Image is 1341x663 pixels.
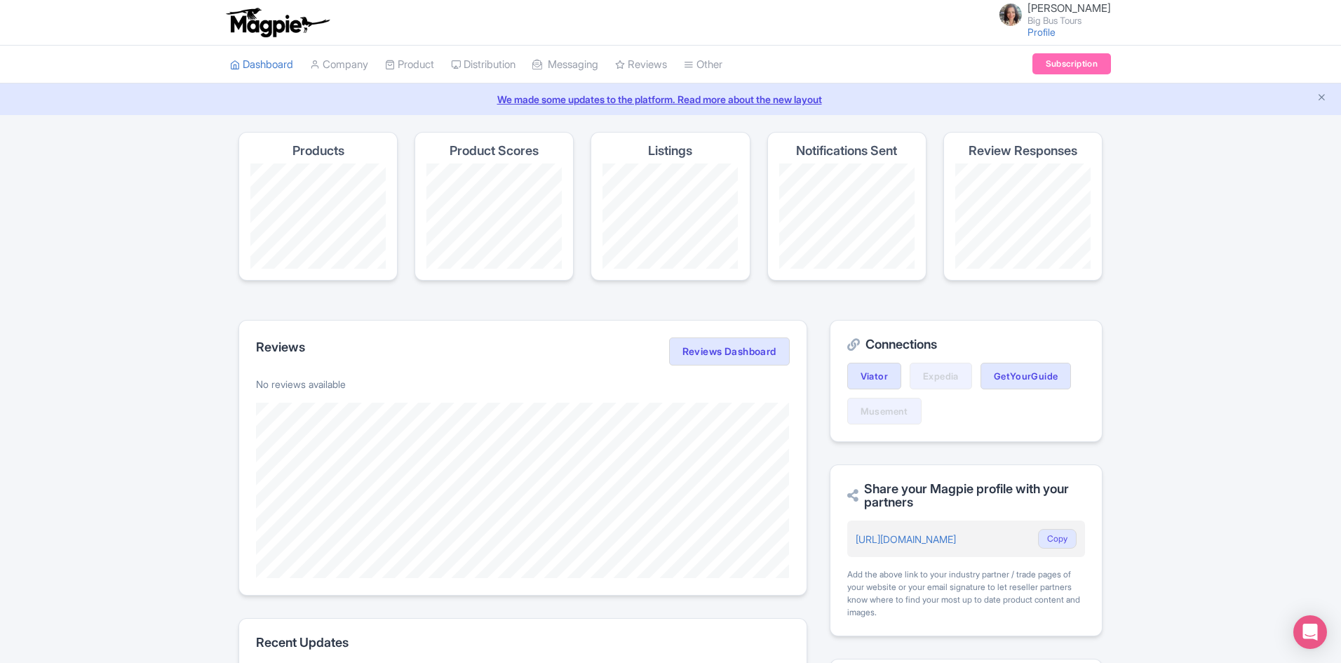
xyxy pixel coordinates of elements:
[256,340,305,354] h2: Reviews
[648,144,692,158] h4: Listings
[1038,529,1077,549] button: Copy
[910,363,972,389] a: Expedia
[1027,1,1111,15] span: [PERSON_NAME]
[385,46,434,84] a: Product
[615,46,667,84] a: Reviews
[847,363,901,389] a: Viator
[847,568,1085,619] div: Add the above link to your industry partner / trade pages of your website or your email signature...
[1027,26,1056,38] a: Profile
[981,363,1072,389] a: GetYourGuide
[223,7,332,38] img: logo-ab69f6fb50320c5b225c76a69d11143b.png
[256,377,790,391] p: No reviews available
[847,398,922,424] a: Musement
[847,482,1085,510] h2: Share your Magpie profile with your partners
[999,4,1022,26] img: jfp7o2nd6rbrsspqilhl.jpg
[669,337,790,366] a: Reviews Dashboard
[256,636,790,650] h2: Recent Updates
[292,144,344,158] h4: Products
[684,46,722,84] a: Other
[1027,16,1111,25] small: Big Bus Tours
[8,92,1333,107] a: We made some updates to the platform. Read more about the new layout
[451,46,515,84] a: Distribution
[796,144,897,158] h4: Notifications Sent
[230,46,293,84] a: Dashboard
[847,337,1085,351] h2: Connections
[532,46,598,84] a: Messaging
[856,533,956,545] a: [URL][DOMAIN_NAME]
[969,144,1077,158] h4: Review Responses
[1316,91,1327,107] button: Close announcement
[450,144,539,158] h4: Product Scores
[1293,615,1327,649] div: Open Intercom Messenger
[991,3,1111,25] a: [PERSON_NAME] Big Bus Tours
[310,46,368,84] a: Company
[1032,53,1111,74] a: Subscription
